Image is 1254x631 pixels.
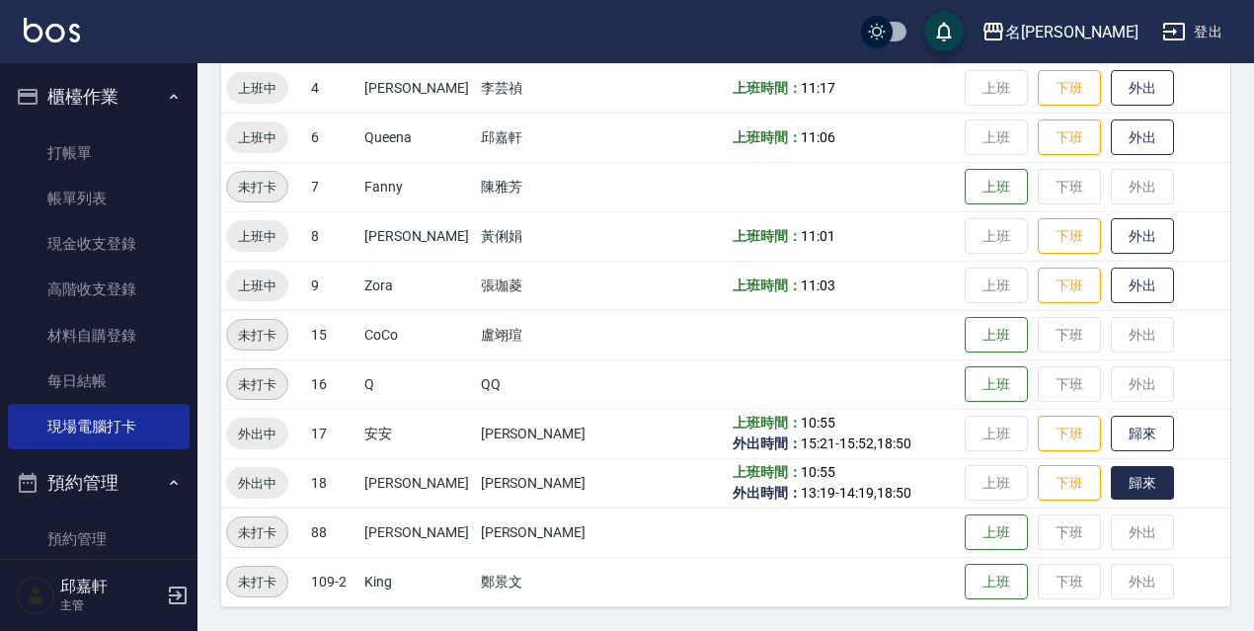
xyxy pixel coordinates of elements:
a: 高階收支登錄 [8,267,190,312]
button: 外出 [1111,218,1174,255]
b: 上班時間： [733,415,802,431]
span: 11:06 [801,129,835,145]
td: 盧翊瑄 [476,310,611,359]
b: 上班時間： [733,80,802,96]
td: CoCo [359,310,476,359]
td: [PERSON_NAME] [476,508,611,557]
span: 上班中 [226,127,288,148]
a: 預約管理 [8,516,190,562]
td: [PERSON_NAME] [359,211,476,261]
td: Q [359,359,476,409]
a: 材料自購登錄 [8,313,190,358]
button: 外出 [1111,119,1174,156]
td: 9 [306,261,359,310]
td: Queena [359,113,476,162]
button: 名[PERSON_NAME] [974,12,1146,52]
button: 下班 [1038,416,1101,452]
span: 11:01 [801,228,835,244]
span: 14:19 [839,485,874,501]
td: 88 [306,508,359,557]
span: 15:52 [839,435,874,451]
button: 下班 [1038,465,1101,502]
button: 登出 [1154,14,1230,50]
button: 歸來 [1111,466,1174,501]
span: 外出中 [226,424,288,444]
td: 陳雅芳 [476,162,611,211]
td: Fanny [359,162,476,211]
button: save [924,12,964,51]
a: 現場電腦打卡 [8,404,190,449]
td: 黃俐娟 [476,211,611,261]
span: 未打卡 [227,177,287,197]
span: 外出中 [226,473,288,494]
span: 18:50 [877,435,911,451]
span: 11:17 [801,80,835,96]
td: Zora [359,261,476,310]
td: 109-2 [306,557,359,606]
button: 下班 [1038,70,1101,107]
span: 13:19 [801,485,835,501]
b: 外出時間： [733,485,802,501]
span: 上班中 [226,78,288,99]
b: 上班時間： [733,129,802,145]
span: 11:03 [801,277,835,293]
td: [PERSON_NAME] [359,508,476,557]
a: 每日結帳 [8,358,190,404]
b: 上班時間： [733,228,802,244]
td: 張珈菱 [476,261,611,310]
button: 預約管理 [8,457,190,509]
h5: 邱嘉軒 [60,577,161,596]
span: 上班中 [226,276,288,296]
span: 未打卡 [227,325,287,346]
td: 6 [306,113,359,162]
a: 帳單列表 [8,176,190,221]
span: 上班中 [226,226,288,247]
td: 15 [306,310,359,359]
b: 外出時間： [733,435,802,451]
p: 主管 [60,596,161,614]
button: 上班 [965,317,1028,354]
button: 下班 [1038,218,1101,255]
b: 上班時間： [733,277,802,293]
td: - , [728,409,961,458]
td: 16 [306,359,359,409]
td: - , [728,458,961,508]
span: 未打卡 [227,374,287,395]
td: 鄭景文 [476,557,611,606]
span: 未打卡 [227,522,287,543]
button: 下班 [1038,119,1101,156]
span: 10:55 [801,464,835,480]
td: King [359,557,476,606]
span: 10:55 [801,415,835,431]
td: 7 [306,162,359,211]
a: 打帳單 [8,130,190,176]
button: 外出 [1111,268,1174,304]
button: 下班 [1038,268,1101,304]
button: 歸來 [1111,416,1174,452]
button: 上班 [965,366,1028,403]
b: 上班時間： [733,464,802,480]
a: 現金收支登錄 [8,221,190,267]
td: [PERSON_NAME] [359,63,476,113]
td: QQ [476,359,611,409]
div: 名[PERSON_NAME] [1005,20,1138,44]
td: [PERSON_NAME] [476,409,611,458]
span: 18:50 [877,485,911,501]
img: Logo [24,18,80,42]
td: 18 [306,458,359,508]
td: [PERSON_NAME] [359,458,476,508]
button: 上班 [965,514,1028,551]
td: 8 [306,211,359,261]
td: 4 [306,63,359,113]
img: Person [16,576,55,615]
button: 上班 [965,564,1028,600]
button: 上班 [965,169,1028,205]
td: 17 [306,409,359,458]
td: 安安 [359,409,476,458]
td: 李芸禎 [476,63,611,113]
span: 未打卡 [227,572,287,592]
button: 外出 [1111,70,1174,107]
button: 櫃檯作業 [8,71,190,122]
span: 15:21 [801,435,835,451]
td: [PERSON_NAME] [476,458,611,508]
